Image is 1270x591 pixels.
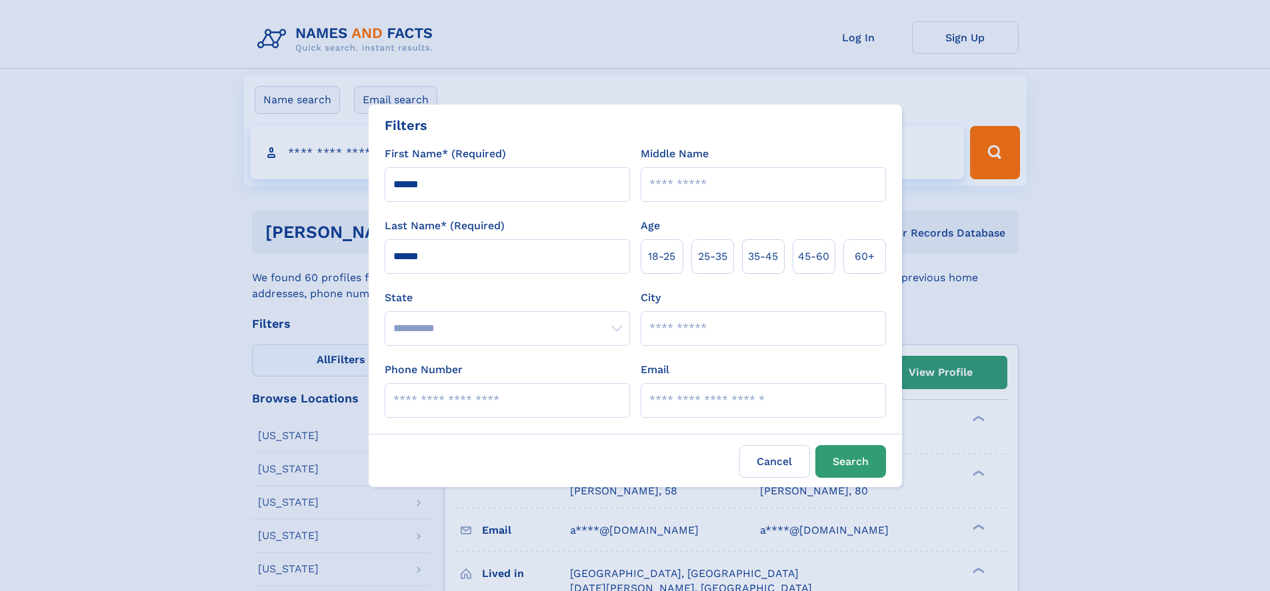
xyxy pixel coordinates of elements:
[385,290,630,306] label: State
[385,218,505,234] label: Last Name* (Required)
[815,445,886,478] button: Search
[385,115,427,135] div: Filters
[385,362,463,378] label: Phone Number
[385,146,506,162] label: First Name* (Required)
[855,249,875,265] span: 60+
[648,249,675,265] span: 18‑25
[698,249,727,265] span: 25‑35
[641,290,661,306] label: City
[641,362,669,378] label: Email
[641,146,709,162] label: Middle Name
[748,249,778,265] span: 35‑45
[739,445,810,478] label: Cancel
[641,218,660,234] label: Age
[798,249,829,265] span: 45‑60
